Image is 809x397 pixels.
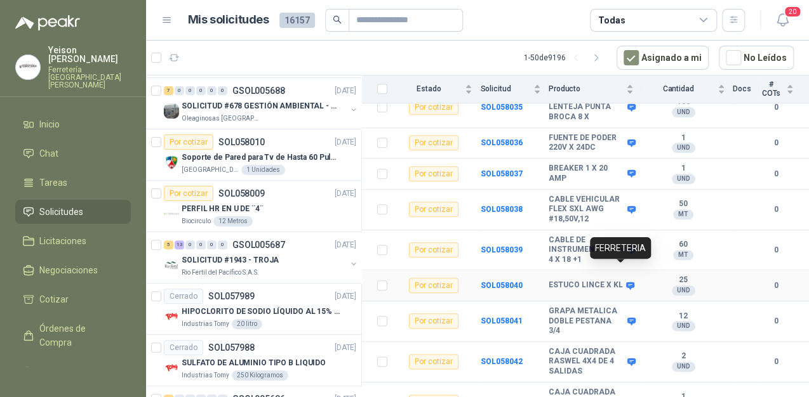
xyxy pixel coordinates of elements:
span: Producto [549,85,624,94]
b: ESTUCO LINCE X KL [549,280,623,290]
th: # COTs [759,75,809,104]
a: 7 0 0 0 0 0 GSOL005688[DATE] Company LogoSOLICITUD #678 GESTIÓN AMBIENTAL - TUMACOOleaginosas [GE... [164,83,359,124]
p: Biocirculo [182,216,211,226]
th: Solicitud [480,75,549,104]
p: SOL058009 [218,189,265,198]
div: Por cotizar [164,134,213,150]
a: SOL058040 [480,281,522,290]
p: [DATE] [335,342,356,354]
span: 20 [784,6,801,18]
p: SOL057988 [208,343,255,352]
div: UND [672,107,695,117]
a: SOL058042 [480,357,522,366]
a: Negociaciones [15,258,131,282]
b: 1 [641,164,725,174]
b: 0 [759,204,794,216]
th: Docs [733,75,759,104]
button: No Leídos [719,46,794,70]
div: 12 Metros [213,216,253,226]
div: 13 [175,240,184,249]
img: Company Logo [164,360,179,375]
b: 1 [641,133,725,143]
div: 20 litro [232,319,262,329]
span: Chat [39,146,58,160]
span: Solicitudes [39,205,83,219]
p: SOL057989 [208,292,255,301]
div: 0 [185,86,195,95]
div: Por cotizar [409,135,458,150]
b: SOL058037 [480,169,522,178]
b: GRAPA METALICA DOBLE PESTANA 3/4 [549,306,624,336]
p: GSOL005688 [232,86,285,95]
b: 12 [641,311,725,322]
p: [DATE] [335,136,356,148]
a: Inicio [15,112,131,136]
div: 1 Unidades [241,165,285,175]
div: Cerrado [164,289,203,304]
span: Estado [395,85,462,94]
div: FERRETERIA [590,237,651,259]
img: Company Logo [164,155,179,170]
p: SOL058010 [218,138,265,146]
div: MT [673,209,693,219]
a: SOL058041 [480,316,522,325]
a: SOL058039 [480,245,522,254]
p: SULFATO DE ALUMINIO TIPO B LIQUIDO [182,357,326,369]
b: 0 [759,244,794,256]
b: 0 [759,356,794,368]
div: UND [672,321,695,331]
div: UND [672,361,695,372]
a: Remisiones [15,360,131,384]
p: Soporte de Pared para Tv de Hasta 60 Pulgadas con Brazo Articulado [182,152,340,164]
div: 0 [196,240,206,249]
div: 0 [207,86,217,95]
p: [DATE] [335,290,356,303]
span: Cantidad [641,85,715,94]
img: Company Logo [164,206,179,221]
div: Por cotizar [409,242,458,257]
div: Por cotizar [164,186,213,201]
b: BREAKER 1 X 20 AMP [549,164,624,183]
p: HIPOCLORITO DE SODIO LÍQUIDO AL 15% CONT NETO 20L [182,306,340,318]
b: CABLE VEHICULAR FLEX SXL AWG #18,50V,12 [549,195,624,225]
span: Remisiones [39,365,86,379]
div: Por cotizar [409,354,458,369]
img: Company Logo [164,309,179,324]
div: Todas [598,13,625,27]
a: CerradoSOL057989[DATE] Company LogoHIPOCLORITO DE SODIO LÍQUIDO AL 15% CONT NETO 20LIndustrias To... [146,283,361,335]
a: 5 13 0 0 0 0 GSOL005687[DATE] Company LogoSOLICITUD #1943 - TROJARio Fertil del Pacífico S.A.S. [164,237,359,278]
a: Tareas [15,171,131,195]
span: 16157 [279,13,315,28]
p: Yeison [PERSON_NAME] [48,46,131,63]
div: 5 [164,240,173,249]
a: SOL058035 [480,103,522,112]
div: 0 [196,86,206,95]
th: Cantidad [641,75,733,104]
h1: Mis solicitudes [188,11,269,29]
b: SOL058036 [480,138,522,147]
p: [DATE] [335,85,356,97]
a: Cotizar [15,287,131,311]
span: Cotizar [39,292,69,306]
span: Tareas [39,176,67,190]
b: 60 [641,240,725,250]
a: SOL058038 [480,205,522,214]
span: search [333,15,342,24]
th: Estado [395,75,480,104]
p: Rio Fertil del Pacífico S.A.S. [182,268,259,278]
p: Industrias Tomy [182,319,229,329]
b: 0 [759,101,794,114]
a: Chat [15,141,131,166]
img: Company Logo [16,55,40,79]
div: 0 [218,86,227,95]
div: 1 - 50 de 9196 [524,48,606,68]
b: CABLE DE INSTRUMENTACION 4 X 18 +1 [549,235,624,265]
span: # COTs [759,81,784,98]
a: Solicitudes [15,200,131,224]
div: Por cotizar [409,202,458,217]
